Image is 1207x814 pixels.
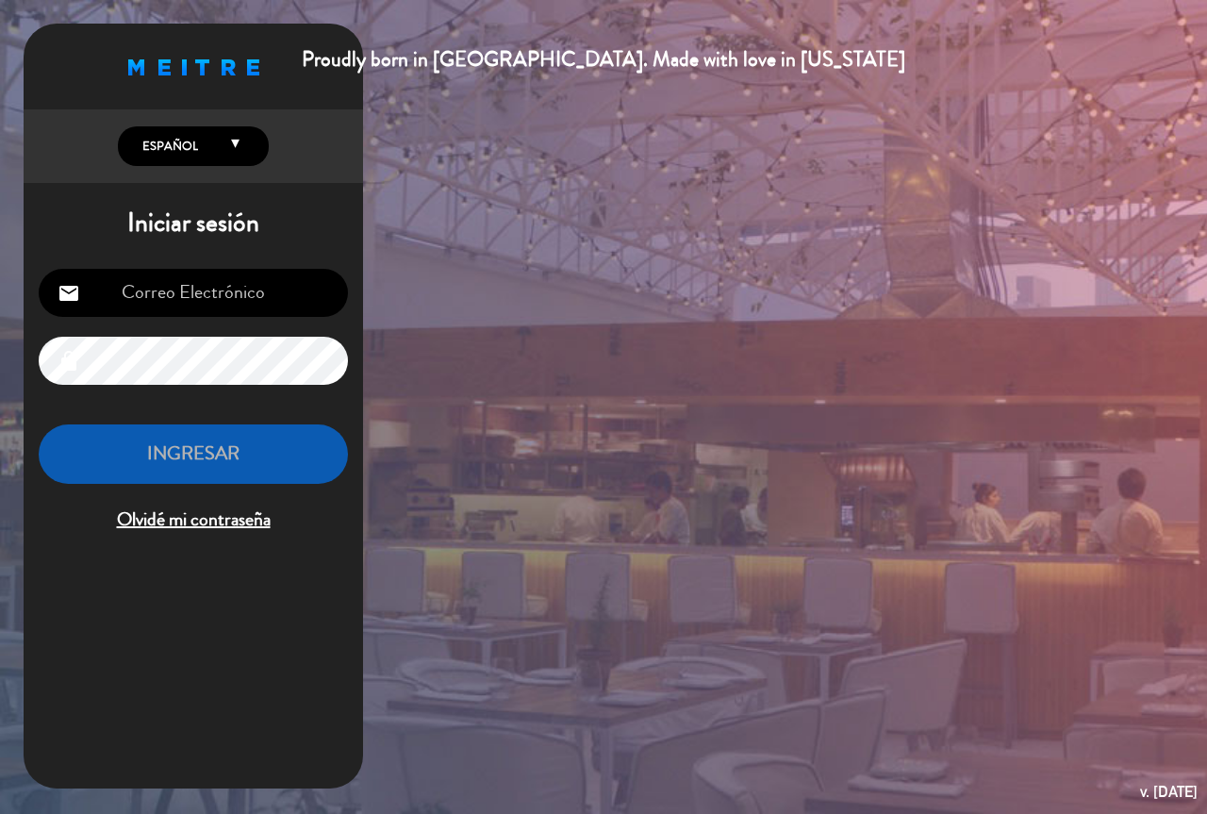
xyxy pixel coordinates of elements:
i: email [58,282,80,305]
input: Correo Electrónico [39,269,348,317]
div: v. [DATE] [1140,779,1198,805]
h1: Iniciar sesión [24,208,363,240]
span: Español [138,137,198,156]
span: Olvidé mi contraseña [39,505,348,536]
i: lock [58,350,80,373]
button: INGRESAR [39,424,348,484]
